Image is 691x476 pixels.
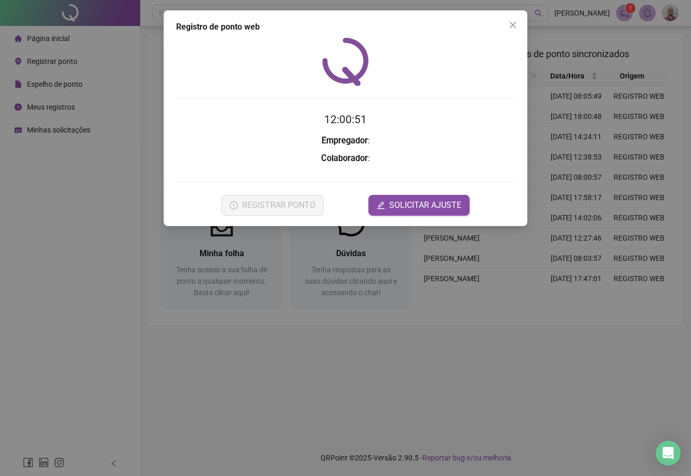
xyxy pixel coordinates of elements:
[368,195,470,216] button: editSOLICITAR AJUSTE
[322,37,369,86] img: QRPoint
[176,21,515,33] div: Registro de ponto web
[509,21,517,29] span: close
[176,134,515,148] h3: :
[321,153,368,163] strong: Colaborador
[322,136,368,146] strong: Empregador
[504,17,521,33] button: Close
[221,195,324,216] button: REGISTRAR PONTO
[324,113,367,126] time: 12:00:51
[377,201,385,209] span: edit
[176,152,515,165] h3: :
[656,441,681,466] div: Open Intercom Messenger
[389,199,461,211] span: SOLICITAR AJUSTE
